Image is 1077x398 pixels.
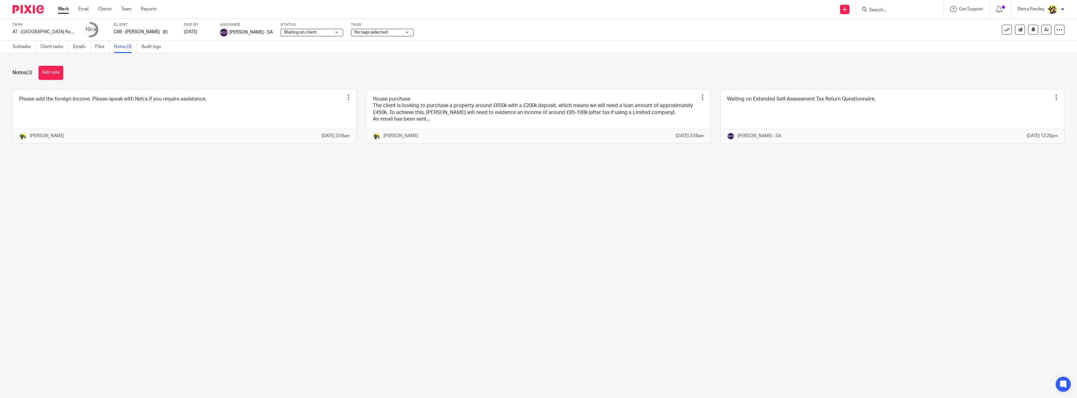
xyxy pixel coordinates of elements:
a: Team [121,6,131,12]
a: Work [58,6,69,12]
label: Assignee [220,22,273,27]
a: Client tasks [40,41,68,53]
span: (3) [26,70,32,75]
label: Task [13,22,75,27]
img: Pixie [13,5,44,13]
h1: Notes [13,70,32,76]
p: C69 - [PERSON_NAME] [114,29,160,35]
div: AT - [GEOGRAPHIC_DATA] Return - PE [DATE] [13,29,75,35]
a: Emails [73,41,90,53]
a: Clients [98,6,112,12]
label: Due by [184,22,212,27]
img: svg%3E [727,132,734,140]
button: Add note [39,66,63,80]
p: [DATE] 3:58am [676,133,704,139]
label: Tags [351,22,414,27]
span: Waiting on client [284,30,317,34]
a: Audit logs [142,41,166,53]
p: [DATE] 12:20pm [1027,133,1058,139]
a: Email [78,6,89,12]
p: [DATE] 3:59am [322,133,350,139]
img: svg%3E [220,29,228,36]
div: AT - SA Return - PE 05-04-2025 [13,29,75,35]
span: No tags selected [354,30,388,34]
img: Carine-Starbridge.jpg [373,132,380,140]
span: Get Support [959,7,983,11]
span: [PERSON_NAME] - SA [229,29,273,35]
a: Subtasks [13,41,36,53]
span: [DATE] [184,30,197,34]
p: [PERSON_NAME] [30,133,64,139]
input: Search [868,8,925,13]
p: [PERSON_NAME] - SA [738,133,781,139]
a: Reports [141,6,157,12]
label: Client [114,22,176,27]
img: Carine-Starbridge.jpg [19,132,27,140]
p: [PERSON_NAME] [384,133,418,139]
a: Notes (3) [114,41,137,53]
a: Files [95,41,109,53]
div: 10 [85,26,96,33]
p: Netra Pandey [1018,6,1044,12]
img: Netra-New-Starbridge-Yellow.jpg [1048,4,1058,14]
small: /19 [90,28,96,32]
label: Status [281,22,343,27]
